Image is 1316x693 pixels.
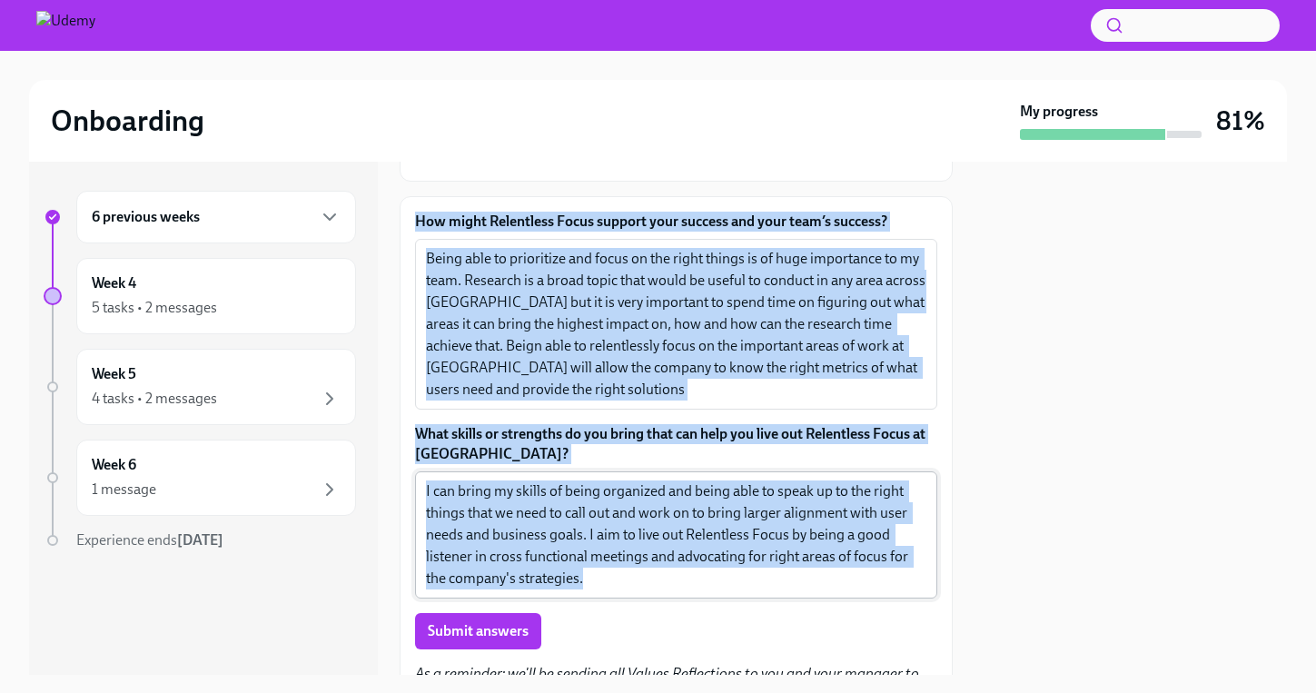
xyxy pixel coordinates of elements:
h6: Week 6 [92,455,136,475]
span: Experience ends [76,531,223,549]
div: 1 message [92,480,156,500]
h6: Week 4 [92,273,136,293]
span: Submit answers [428,622,529,640]
div: 5 tasks • 2 messages [92,298,217,318]
h6: 6 previous weeks [92,207,200,227]
a: Week 61 message [44,440,356,516]
h2: Onboarding [51,103,204,139]
img: Udemy [36,11,95,40]
a: Week 54 tasks • 2 messages [44,349,356,425]
button: Submit answers [415,613,541,649]
a: Week 45 tasks • 2 messages [44,258,356,334]
textarea: I can bring my skills of being organized and being able to speak up to the right things that we n... [426,480,926,589]
strong: My progress [1020,102,1098,122]
label: What skills or strengths do you bring that can help you live out Relentless Focus at [GEOGRAPHIC_... [415,424,937,464]
h3: 81% [1216,104,1265,137]
label: How might Relentless Focus support your success and your team’s success? [415,212,937,232]
textarea: Being able to prioritize and focus on the right things is of huge importance to my team. Research... [426,248,926,401]
h6: Week 5 [92,364,136,384]
div: 6 previous weeks [76,191,356,243]
strong: [DATE] [177,531,223,549]
div: 4 tasks • 2 messages [92,389,217,409]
